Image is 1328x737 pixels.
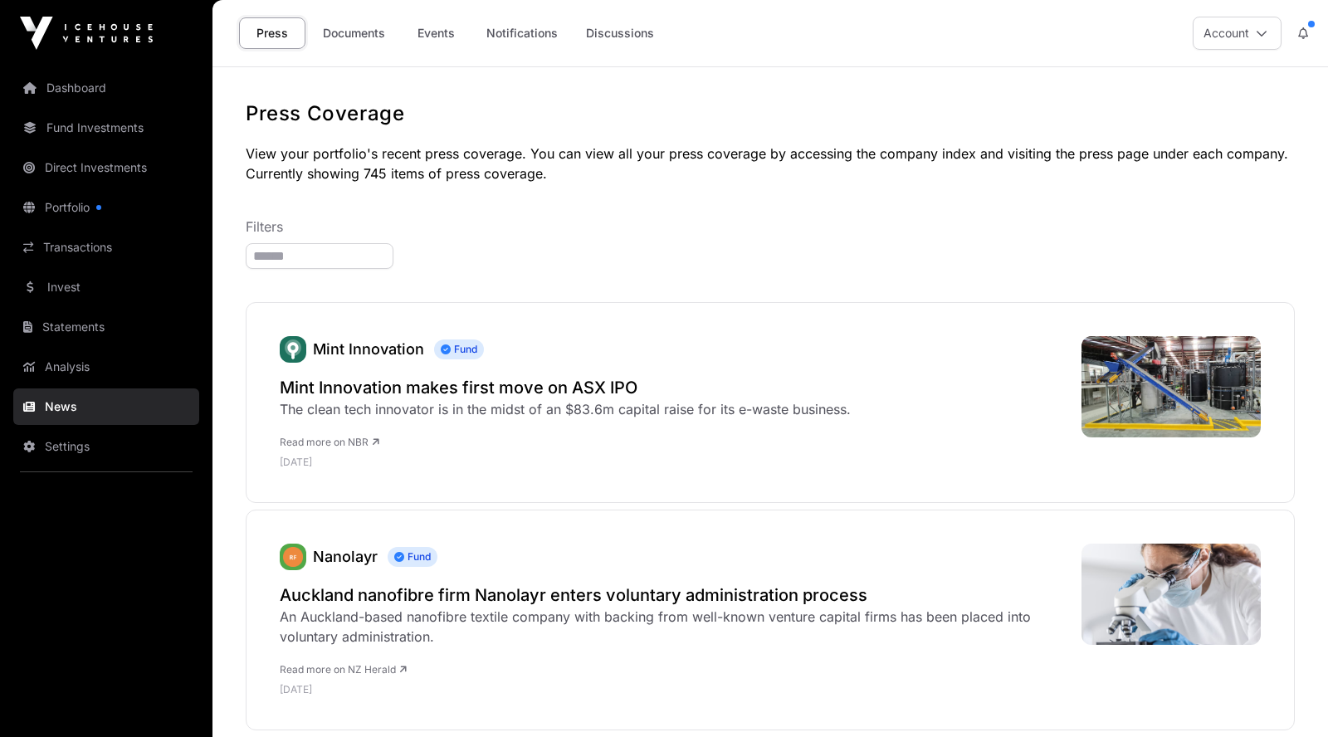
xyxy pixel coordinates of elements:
a: Read more on NBR [280,436,379,448]
a: Direct Investments [13,149,199,186]
a: Statements [13,309,199,345]
h1: Press Coverage [246,100,1295,127]
iframe: Chat Widget [1245,657,1328,737]
span: Fund [434,339,484,359]
a: Notifications [476,17,569,49]
a: Settings [13,428,199,465]
div: The clean tech innovator is in the midst of an $83.6m capital raise for its e-waste business. [280,399,851,419]
a: Fund Investments [13,110,199,146]
a: Mint Innovation [280,336,306,363]
button: Account [1193,17,1282,50]
img: Mint.svg [280,336,306,363]
a: Press [239,17,305,49]
img: H7AB3QAHWVAUBGCTYQCTPUHQDQ.jpg [1081,544,1261,645]
div: An Auckland-based nanofibre textile company with backing from well-known venture capital firms ha... [280,607,1065,647]
a: Discussions [575,17,665,49]
a: Mint Innovation [313,340,424,358]
a: Documents [312,17,396,49]
a: Events [403,17,469,49]
a: Portfolio [13,189,199,226]
a: Nanolayr [280,544,306,570]
img: revolution-fibres208.png [280,544,306,570]
p: [DATE] [280,683,1065,696]
a: Mint Innovation makes first move on ASX IPO [280,376,851,399]
img: Icehouse Ventures Logo [20,17,153,50]
span: Fund [388,547,437,567]
a: News [13,388,199,425]
p: Filters [246,217,1295,237]
p: View your portfolio's recent press coverage. You can view all your press coverage by accessing th... [246,144,1295,183]
a: Dashboard [13,70,199,106]
p: [DATE] [280,456,851,469]
a: Nanolayr [313,548,378,565]
a: Read more on NZ Herald [280,663,407,676]
a: Analysis [13,349,199,385]
a: Invest [13,269,199,305]
img: mint-innovation-hammer-mill-.jpeg [1081,336,1261,437]
a: Auckland nanofibre firm Nanolayr enters voluntary administration process [280,583,1065,607]
a: Transactions [13,229,199,266]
